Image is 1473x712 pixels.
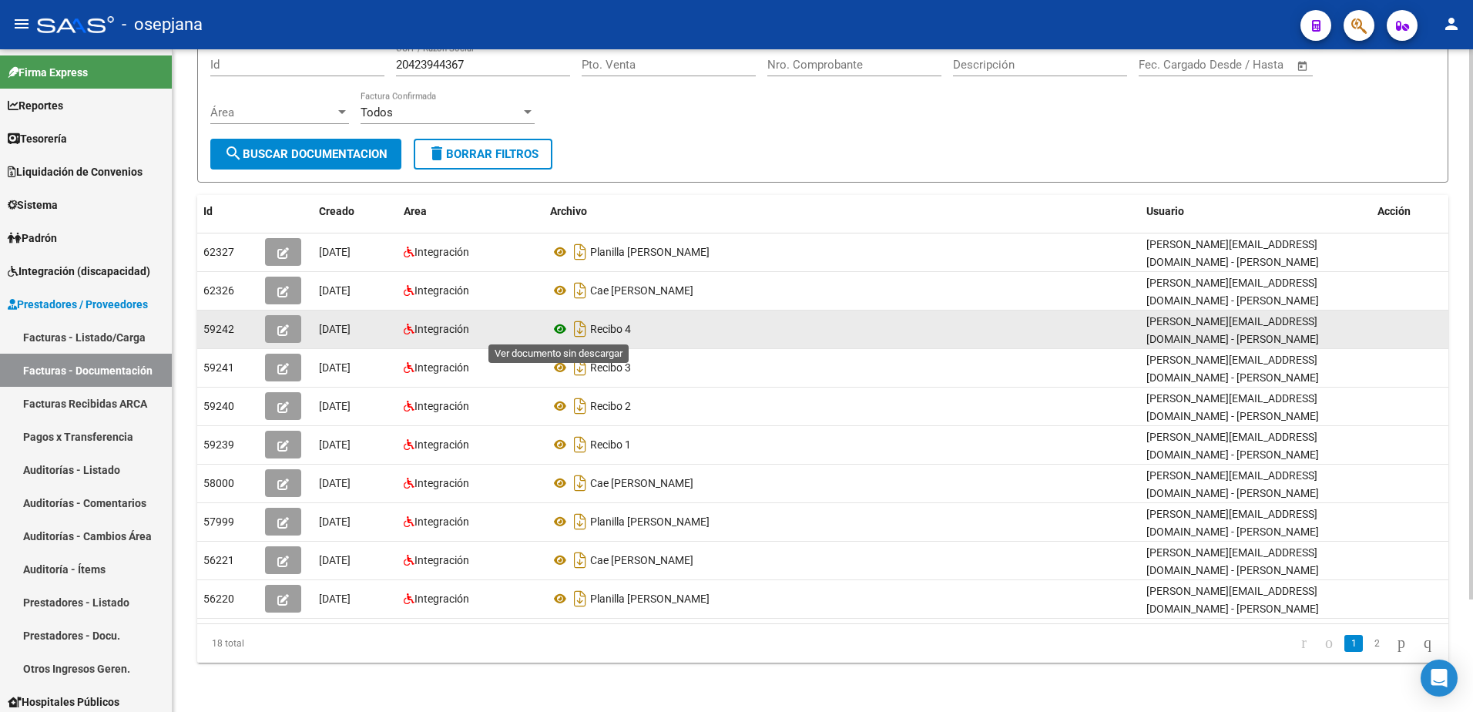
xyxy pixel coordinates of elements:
[414,593,469,605] span: Integración
[122,8,203,42] span: - osepjana
[414,554,469,566] span: Integración
[590,323,631,335] span: Recibo 4
[8,296,148,313] span: Prestadores / Proveedores
[319,323,351,335] span: [DATE]
[570,355,590,380] i: Descargar documento
[570,394,590,418] i: Descargar documento
[414,438,469,451] span: Integración
[590,438,631,451] span: Recibo 1
[319,438,351,451] span: [DATE]
[1139,58,1189,72] input: Start date
[1146,277,1319,324] span: [PERSON_NAME][EMAIL_ADDRESS][DOMAIN_NAME] - [PERSON_NAME] [PERSON_NAME]
[8,230,57,247] span: Padrón
[1365,630,1388,657] li: page 2
[1391,635,1412,652] a: go to next page
[404,205,427,217] span: Area
[544,195,1140,228] datatable-header-cell: Archivo
[570,509,590,534] i: Descargar documento
[1377,205,1411,217] span: Acción
[224,144,243,163] mat-icon: search
[203,477,234,489] span: 58000
[8,163,143,180] span: Liquidación de Convenios
[313,195,398,228] datatable-header-cell: Creado
[590,361,631,374] span: Recibo 3
[1140,195,1371,228] datatable-header-cell: Usuario
[203,554,234,566] span: 56221
[1342,630,1365,657] li: page 1
[203,361,234,374] span: 59241
[319,516,351,528] span: [DATE]
[414,284,469,297] span: Integración
[203,284,234,297] span: 62326
[414,246,469,258] span: Integración
[319,205,354,217] span: Creado
[210,139,401,170] button: Buscar Documentacion
[1146,508,1319,556] span: [PERSON_NAME][EMAIL_ADDRESS][DOMAIN_NAME] - [PERSON_NAME] [PERSON_NAME]
[1417,635,1438,652] a: go to last page
[210,106,335,119] span: Área
[203,205,213,217] span: Id
[319,361,351,374] span: [DATE]
[1371,195,1448,228] datatable-header-cell: Acción
[398,195,544,228] datatable-header-cell: Area
[203,246,234,258] span: 62327
[1146,469,1319,517] span: [PERSON_NAME][EMAIL_ADDRESS][DOMAIN_NAME] - [PERSON_NAME] [PERSON_NAME]
[1294,57,1312,75] button: Open calendar
[590,246,710,258] span: Planilla [PERSON_NAME]
[1367,635,1386,652] a: 2
[319,593,351,605] span: [DATE]
[224,147,388,161] span: Buscar Documentacion
[428,144,446,163] mat-icon: delete
[203,593,234,605] span: 56220
[1146,205,1184,217] span: Usuario
[203,323,234,335] span: 59242
[1146,392,1319,440] span: [PERSON_NAME][EMAIL_ADDRESS][DOMAIN_NAME] - [PERSON_NAME] [PERSON_NAME]
[1294,635,1314,652] a: go to first page
[319,400,351,412] span: [DATE]
[319,246,351,258] span: [DATE]
[197,195,259,228] datatable-header-cell: Id
[428,147,539,161] span: Borrar Filtros
[414,516,469,528] span: Integración
[1146,354,1319,401] span: [PERSON_NAME][EMAIL_ADDRESS][DOMAIN_NAME] - [PERSON_NAME] [PERSON_NAME]
[197,624,445,663] div: 18 total
[8,694,119,710] span: Hospitales Públicos
[8,64,88,81] span: Firma Express
[590,284,693,297] span: Cae [PERSON_NAME]
[203,516,234,528] span: 57999
[1146,431,1319,479] span: [PERSON_NAME][EMAIL_ADDRESS][DOMAIN_NAME] - [PERSON_NAME] [PERSON_NAME]
[319,284,351,297] span: [DATE]
[590,477,693,489] span: Cae [PERSON_NAME]
[570,240,590,264] i: Descargar documento
[1421,660,1458,697] div: Open Intercom Messenger
[1146,585,1319,633] span: [PERSON_NAME][EMAIL_ADDRESS][DOMAIN_NAME] - [PERSON_NAME] [PERSON_NAME]
[8,130,67,147] span: Tesorería
[590,400,631,412] span: Recibo 2
[570,317,590,341] i: Descargar documento
[570,586,590,611] i: Descargar documento
[1318,635,1340,652] a: go to previous page
[570,471,590,495] i: Descargar documento
[1146,315,1319,363] span: [PERSON_NAME][EMAIL_ADDRESS][DOMAIN_NAME] - [PERSON_NAME] [PERSON_NAME]
[414,361,469,374] span: Integración
[414,400,469,412] span: Integración
[319,477,351,489] span: [DATE]
[361,106,393,119] span: Todos
[550,205,587,217] span: Archivo
[203,438,234,451] span: 59239
[414,139,552,170] button: Borrar Filtros
[319,554,351,566] span: [DATE]
[590,554,693,566] span: Cae [PERSON_NAME]
[590,593,710,605] span: Planilla [PERSON_NAME]
[1146,238,1319,286] span: [PERSON_NAME][EMAIL_ADDRESS][DOMAIN_NAME] - [PERSON_NAME] [PERSON_NAME]
[203,400,234,412] span: 59240
[1146,546,1319,594] span: [PERSON_NAME][EMAIL_ADDRESS][DOMAIN_NAME] - [PERSON_NAME] [PERSON_NAME]
[12,15,31,33] mat-icon: menu
[8,263,150,280] span: Integración (discapacidad)
[1344,635,1363,652] a: 1
[1442,15,1461,33] mat-icon: person
[570,432,590,457] i: Descargar documento
[414,323,469,335] span: Integración
[1203,58,1277,72] input: End date
[414,477,469,489] span: Integración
